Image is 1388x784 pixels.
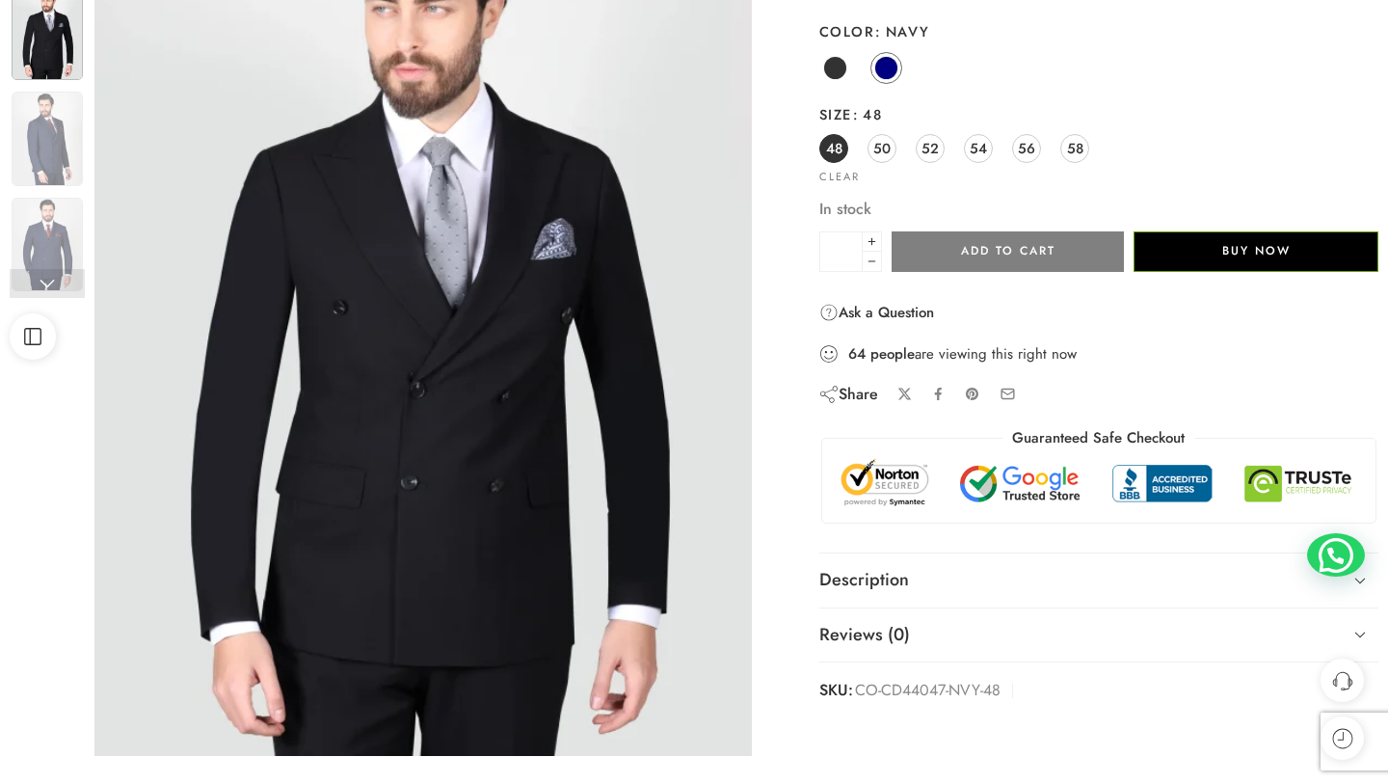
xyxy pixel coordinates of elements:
[819,608,1378,662] a: Reviews (0)
[1018,135,1035,161] span: 56
[819,197,1378,222] p: In stock
[819,231,863,272] input: Product quantity
[870,344,915,364] strong: people
[1060,134,1089,163] a: 58
[1067,135,1083,161] span: 58
[12,198,83,292] img: co-cd44047-blk
[852,104,882,124] span: 48
[970,135,987,161] span: 54
[819,172,860,182] a: Clear options
[826,135,842,161] span: 48
[1002,428,1194,448] legend: Guaranteed Safe Checkout
[931,387,946,401] a: Share on Facebook
[1000,386,1016,402] a: Email to your friends
[916,134,945,163] a: 52
[819,134,848,163] a: 48
[855,677,1001,705] span: CO-CD44047-NVY-48
[897,387,912,401] a: Share on X
[1134,231,1378,272] button: Buy Now
[964,134,993,163] a: 54
[819,554,1378,608] a: Description
[867,134,896,163] a: 50
[819,677,853,705] strong: SKU:
[921,135,939,161] span: 52
[873,135,891,161] span: 50
[1012,134,1041,163] a: 56
[874,21,929,41] span: Navy
[12,92,83,186] img: co-cd44047-blk
[837,458,1361,509] img: Trust
[819,22,1378,41] label: Color
[819,105,1378,124] label: Size
[819,301,934,324] a: Ask a Question
[965,387,980,402] a: Pin on Pinterest
[892,231,1124,272] button: Add to cart
[819,384,878,405] div: Share
[848,344,866,364] strong: 64
[819,343,1378,365] div: are viewing this right now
